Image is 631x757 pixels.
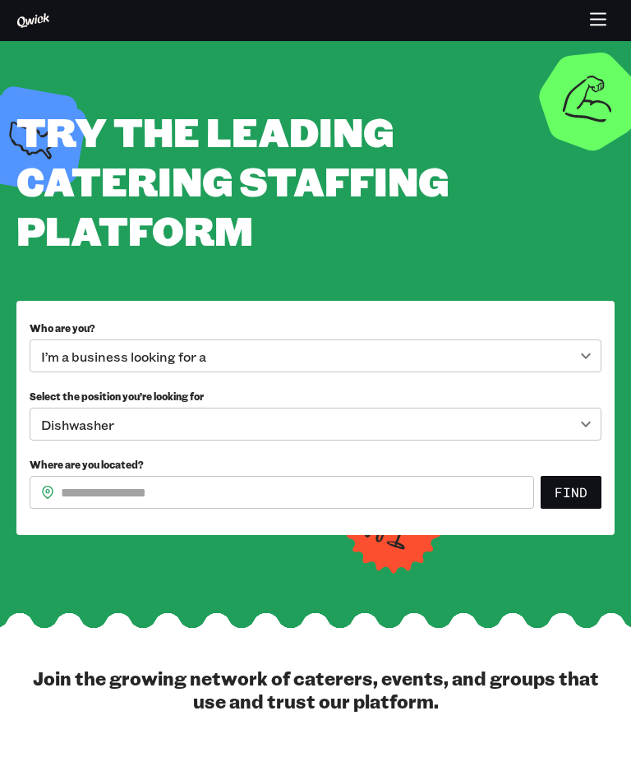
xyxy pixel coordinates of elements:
button: Find [541,476,601,509]
span: TRY THE LEADING CATERING STAFFING PLATFORM [16,104,449,256]
h2: Join the growing network of caterers, events, and groups that use and trust our platform. [16,667,615,713]
div: I’m a business looking for a [30,339,601,372]
span: Where are you located? [30,458,144,471]
div: Dishwasher [30,408,601,441]
span: Select the position you’re looking for [30,390,204,403]
span: Who are you? [30,321,95,335]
